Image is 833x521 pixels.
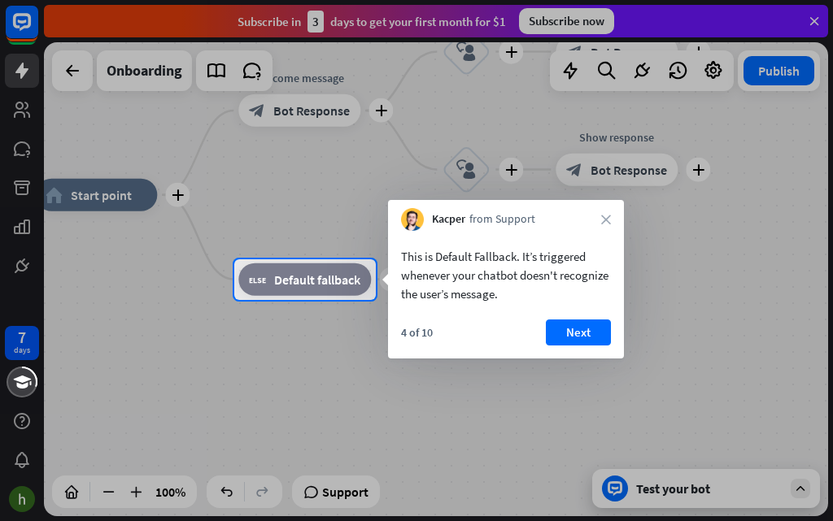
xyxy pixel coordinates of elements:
i: close [601,215,611,224]
button: Open LiveChat chat widget [13,7,62,55]
div: 4 of 10 [401,325,433,340]
span: Default fallback [274,271,360,288]
div: This is Default Fallback. It’s triggered whenever your chatbot doesn't recognize the user’s message. [401,247,611,303]
span: from Support [469,211,535,228]
i: block_fallback [249,271,266,288]
button: Next [546,319,611,345]
span: Kacper [432,211,465,228]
